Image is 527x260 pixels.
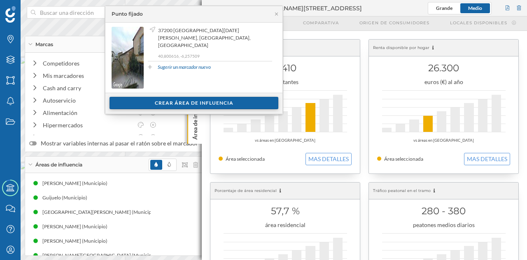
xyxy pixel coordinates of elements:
[158,27,270,49] span: 37200 [GEOGRAPHIC_DATA][DATE][PERSON_NAME], [GEOGRAPHIC_DATA], [GEOGRAPHIC_DATA]
[43,59,145,68] div: Competidores
[42,237,112,245] div: [PERSON_NAME] (Municipio)
[210,183,360,199] div: Porcentaje de área residencial
[377,136,510,145] div: vs áreas en [GEOGRAPHIC_DATA]
[191,90,199,140] p: Área de influencia
[206,4,362,12] span: Alrededores de [PERSON_NAME][STREET_ADDRESS]
[377,221,510,229] div: peatones medios diarios
[35,41,53,48] span: Marcas
[377,203,510,219] h1: 280 - 380
[158,53,272,59] p: 40,800616, -6,257509
[436,5,452,11] span: Grande
[42,223,112,231] div: [PERSON_NAME] (Municipio)
[305,153,352,165] button: MAS DETALLES
[112,10,143,18] div: Punto fijado
[5,6,16,23] img: Geoblink Logo
[42,194,91,202] div: Guijuelo (Municipio)
[43,121,133,129] div: Hipermercados
[112,27,144,89] img: streetview
[219,136,352,145] div: vs áreas en [GEOGRAPHIC_DATA]
[43,108,133,117] div: Alimentación
[377,60,510,76] h1: 26.300
[42,251,161,260] div: [PERSON_NAME][GEOGRAPHIC_DATA] (Municipio)
[43,84,133,92] div: Cash and carry
[377,78,510,86] div: euros (€) al año
[464,153,510,165] button: MAS DETALLES
[226,156,265,162] span: Área seleccionada
[219,78,352,86] div: habitantes
[16,6,46,13] span: Soporte
[210,40,360,56] div: Población censada
[468,5,482,11] span: Medio
[359,20,429,26] span: Origen de consumidores
[384,156,423,162] span: Área seleccionada
[43,96,133,105] div: Autoservicio
[450,20,507,26] span: Locales disponibles
[42,208,161,216] div: [GEOGRAPHIC_DATA][PERSON_NAME] (Municipio)
[43,133,133,142] div: Supermercados
[369,183,518,199] div: Tráfico peatonal en el tramo
[43,71,133,80] div: Mis marcadores
[29,139,198,148] label: Mostrar variables internas al pasar el ratón sobre el marcador
[158,63,211,71] a: Sugerir un marcador nuevo
[35,161,82,169] span: Áreas de influencia
[219,221,352,229] div: área residencial
[219,60,352,76] h1: 2.410
[303,20,339,26] span: Comparativa
[42,179,112,187] div: [PERSON_NAME] (Municipio)
[369,40,518,56] div: Renta disponible por hogar
[219,203,352,219] h1: 57,7 %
